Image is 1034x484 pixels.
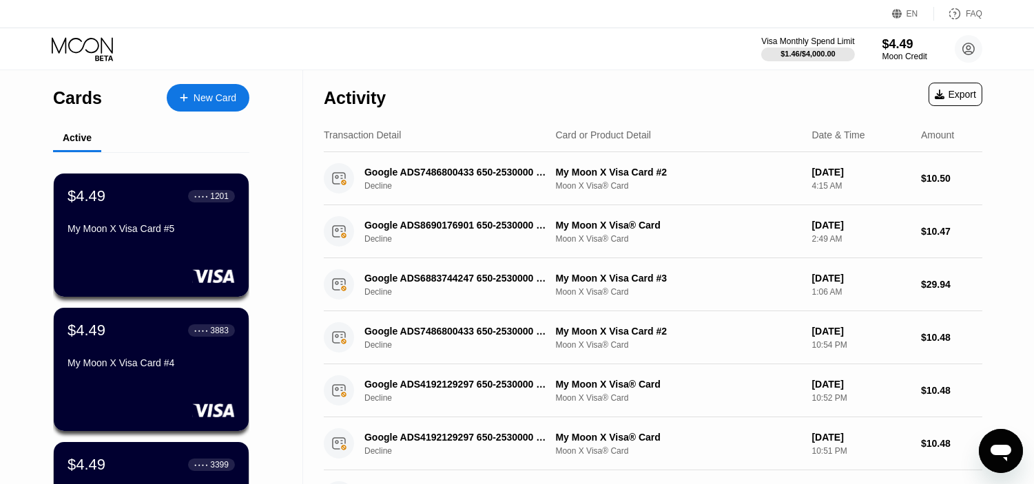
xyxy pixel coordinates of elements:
[324,88,386,108] div: Activity
[364,273,549,284] div: Google ADS6883744247 650-2530000 US
[364,326,549,337] div: Google ADS7486800433 650-2530000 US
[555,446,800,456] div: Moon X Visa® Card
[935,89,976,100] div: Export
[324,364,982,417] div: Google ADS4192129297 650-2530000 USDeclineMy Moon X Visa® CardMoon X Visa® Card[DATE]10:52 PM$10.48
[555,393,800,403] div: Moon X Visa® Card
[555,129,651,140] div: Card or Product Detail
[68,187,105,205] div: $4.49
[68,322,105,339] div: $4.49
[555,326,800,337] div: My Moon X Visa Card #2
[324,417,982,470] div: Google ADS4192129297 650-2530000 USDeclineMy Moon X Visa® CardMoon X Visa® Card[DATE]10:51 PM$10.48
[761,36,854,46] div: Visa Monthly Spend Limit
[780,50,836,58] div: $1.46 / $4,000.00
[54,308,249,431] div: $4.49● ● ● ●3883My Moon X Visa Card #4
[555,220,800,231] div: My Moon X Visa® Card
[812,181,910,191] div: 4:15 AM
[167,84,249,112] div: New Card
[324,311,982,364] div: Google ADS7486800433 650-2530000 USDeclineMy Moon X Visa Card #2Moon X Visa® Card[DATE]10:54 PM$1...
[921,332,982,343] div: $10.48
[194,463,208,467] div: ● ● ● ●
[364,220,549,231] div: Google ADS8690176901 650-2530000 US
[812,393,910,403] div: 10:52 PM
[324,205,982,258] div: Google ADS8690176901 650-2530000 USDeclineMy Moon X Visa® CardMoon X Visa® Card[DATE]2:49 AM$10.47
[921,173,982,184] div: $10.50
[812,220,910,231] div: [DATE]
[812,432,910,443] div: [DATE]
[966,9,982,19] div: FAQ
[63,132,92,143] div: Active
[364,379,549,390] div: Google ADS4192129297 650-2530000 US
[54,173,249,297] div: $4.49● ● ● ●1201My Moon X Visa Card #5
[364,446,563,456] div: Decline
[812,326,910,337] div: [DATE]
[907,9,918,19] div: EN
[921,226,982,237] div: $10.47
[812,167,910,178] div: [DATE]
[882,37,927,52] div: $4.49
[555,167,800,178] div: My Moon X Visa Card #2
[555,234,800,244] div: Moon X Visa® Card
[364,234,563,244] div: Decline
[555,432,800,443] div: My Moon X Visa® Card
[194,92,236,104] div: New Card
[812,234,910,244] div: 2:49 AM
[364,287,563,297] div: Decline
[812,273,910,284] div: [DATE]
[364,181,563,191] div: Decline
[882,37,927,61] div: $4.49Moon Credit
[921,385,982,396] div: $10.48
[761,36,854,61] div: Visa Monthly Spend Limit$1.46/$4,000.00
[934,7,982,21] div: FAQ
[324,258,982,311] div: Google ADS6883744247 650-2530000 USDeclineMy Moon X Visa Card #3Moon X Visa® Card[DATE]1:06 AM$29.94
[364,432,549,443] div: Google ADS4192129297 650-2530000 US
[555,287,800,297] div: Moon X Visa® Card
[555,181,800,191] div: Moon X Visa® Card
[555,340,800,350] div: Moon X Visa® Card
[929,83,982,106] div: Export
[68,456,105,474] div: $4.49
[68,223,235,234] div: My Moon X Visa Card #5
[921,279,982,290] div: $29.94
[882,52,927,61] div: Moon Credit
[812,287,910,297] div: 1:06 AM
[194,194,208,198] div: ● ● ● ●
[979,429,1023,473] iframe: Button to launch messaging window
[812,340,910,350] div: 10:54 PM
[812,129,865,140] div: Date & Time
[812,379,910,390] div: [DATE]
[324,129,401,140] div: Transaction Detail
[210,326,229,335] div: 3883
[892,7,934,21] div: EN
[53,88,102,108] div: Cards
[921,129,954,140] div: Amount
[364,167,549,178] div: Google ADS7486800433 650-2530000 US
[364,393,563,403] div: Decline
[921,438,982,449] div: $10.48
[364,340,563,350] div: Decline
[210,191,229,201] div: 1201
[324,152,982,205] div: Google ADS7486800433 650-2530000 USDeclineMy Moon X Visa Card #2Moon X Visa® Card[DATE]4:15 AM$10.50
[555,273,800,284] div: My Moon X Visa Card #3
[812,446,910,456] div: 10:51 PM
[555,379,800,390] div: My Moon X Visa® Card
[68,357,235,368] div: My Moon X Visa Card #4
[210,460,229,470] div: 3399
[194,328,208,333] div: ● ● ● ●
